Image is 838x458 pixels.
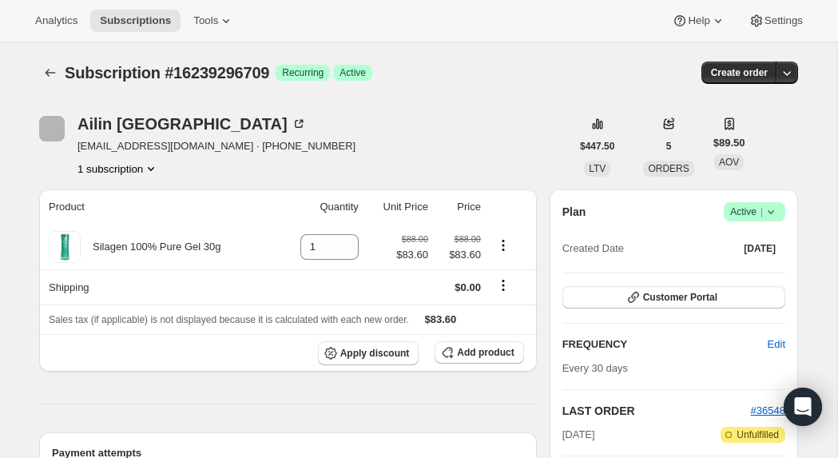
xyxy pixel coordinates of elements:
span: Unfulfilled [737,428,779,441]
div: Silagen 100% Pure Gel 30g [81,239,220,255]
a: #36548 [751,404,785,416]
button: Apply discount [318,341,419,365]
small: $88.00 [455,234,481,244]
span: ORDERS [648,163,689,174]
span: Active [340,66,366,79]
button: Add product [435,341,523,364]
span: Active [730,204,779,220]
button: Create order [701,62,777,84]
button: Shipping actions [490,277,516,294]
th: Shipping [39,269,277,305]
button: Product actions [77,161,159,177]
button: Subscriptions [39,62,62,84]
span: $89.50 [713,135,745,151]
span: Help [688,14,709,27]
span: Subscriptions [100,14,171,27]
button: Product actions [490,237,516,254]
button: #36548 [751,403,785,419]
span: Analytics [35,14,77,27]
span: [DATE] [562,427,595,443]
span: Ailin Salem [39,116,65,141]
th: Price [433,189,486,225]
button: Edit [758,332,795,357]
h2: LAST ORDER [562,403,751,419]
span: Every 30 days [562,362,628,374]
button: $447.50 [570,135,624,157]
th: Product [39,189,277,225]
button: 5 [657,135,681,157]
span: 5 [666,140,672,153]
span: Customer Portal [643,291,717,304]
span: Sales tax (if applicable) is not displayed because it is calculated with each new order. [49,314,409,325]
button: [DATE] [734,237,785,260]
span: Created Date [562,241,624,257]
button: Analytics [26,10,87,32]
span: LTV [589,163,606,174]
img: product img [49,231,81,263]
span: Edit [768,337,785,352]
button: Tools [184,10,244,32]
small: $88.00 [402,234,428,244]
span: $83.60 [438,247,481,263]
span: $447.50 [580,140,614,153]
h2: Plan [562,204,586,220]
span: Tools [193,14,218,27]
span: $83.60 [396,247,428,263]
button: Subscriptions [90,10,181,32]
div: Open Intercom Messenger [784,388,822,426]
h2: FREQUENCY [562,337,768,352]
button: Customer Portal [562,286,785,309]
span: $83.60 [425,313,457,325]
span: Apply discount [340,347,410,360]
span: AOV [719,157,739,168]
span: $0.00 [455,281,481,293]
th: Quantity [277,189,363,225]
button: Settings [739,10,812,32]
span: Settings [765,14,803,27]
span: Subscription #16239296709 [65,64,269,82]
span: Recurring [282,66,324,79]
span: [DATE] [744,242,776,255]
span: | [761,205,763,218]
button: Help [662,10,735,32]
th: Unit Price [363,189,433,225]
span: Add product [457,346,514,359]
span: Create order [711,66,768,79]
span: [EMAIL_ADDRESS][DOMAIN_NAME] · [PHONE_NUMBER] [77,138,355,154]
div: Ailin [GEOGRAPHIC_DATA] [77,116,307,132]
